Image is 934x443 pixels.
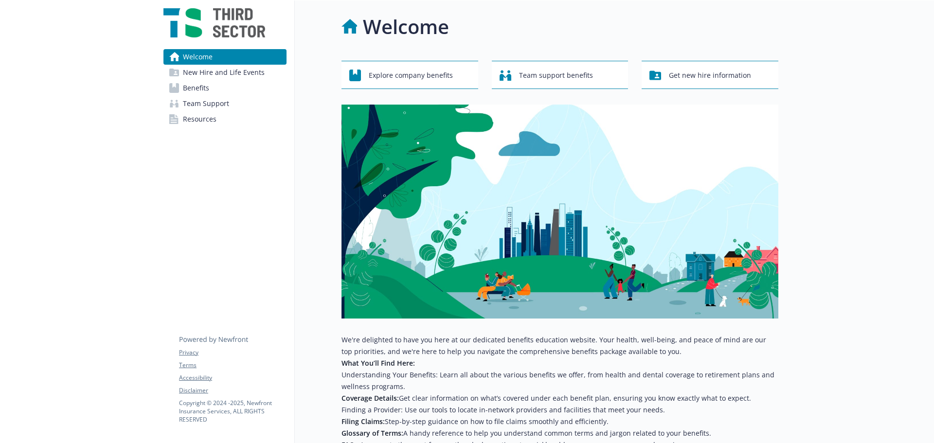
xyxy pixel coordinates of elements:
[341,105,778,319] img: overview page banner
[183,96,229,111] span: Team Support
[183,65,265,80] span: New Hire and Life Events
[341,428,403,438] strong: Glossary of Terms:
[519,66,593,85] span: Team support benefits
[341,61,478,89] button: Explore company benefits
[341,334,778,357] h6: We're delighted to have you here at our dedicated benefits education website. Your health, well-b...
[341,417,385,426] strong: Filing Claims:
[179,386,286,395] a: Disclaimer
[163,96,287,111] a: Team Support
[363,12,449,41] h1: Welcome
[183,111,216,127] span: Resources
[492,61,629,89] button: Team support benefits
[179,373,286,382] a: Accessibility
[642,61,778,89] button: Get new hire information
[163,49,287,65] a: Welcome
[163,80,287,96] a: Benefits
[179,361,286,370] a: Terms
[179,348,286,357] a: Privacy
[341,358,415,368] strong: What You’ll Find Here:
[179,399,286,424] p: Copyright © 2024 - 2025 , Newfront Insurance Services, ALL RIGHTS RESERVED
[341,404,778,416] h6: Finding a Provider: Use our tools to locate in-network providers and facilities that meet your ne...
[183,80,209,96] span: Benefits
[341,369,778,392] h6: Understanding Your Benefits: Learn all about the various benefits we offer, from health and denta...
[183,49,213,65] span: Welcome
[163,65,287,80] a: New Hire and Life Events
[341,416,778,427] h6: Step-by-step guidance on how to file claims smoothly and efficiently.
[369,66,453,85] span: Explore company benefits
[341,393,399,403] strong: Coverage Details:
[341,427,778,439] h6: A handy reference to help you understand common terms and jargon related to your benefits.
[163,111,287,127] a: Resources
[669,66,751,85] span: Get new hire information
[341,392,778,404] h6: Get clear information on what’s covered under each benefit plan, ensuring you know exactly what t...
